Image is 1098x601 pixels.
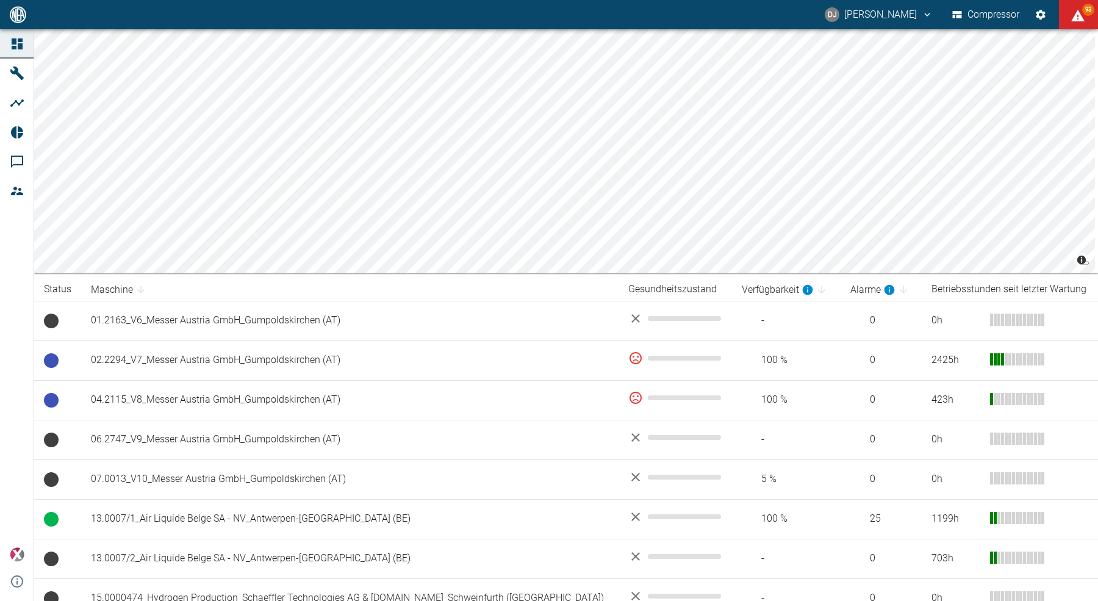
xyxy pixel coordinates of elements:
td: 02.2294_V7_Messer Austria GmbH_Gumpoldskirchen (AT) [81,340,619,380]
span: 100 % [742,512,831,526]
div: 423 h [931,393,980,407]
span: 0 [850,433,912,447]
td: 01.2163_V6_Messer Austria GmbH_Gumpoldskirchen (AT) [81,301,619,340]
td: 04.2115_V8_Messer Austria GmbH_Gumpoldskirchen (AT) [81,380,619,420]
div: 0 h [931,314,980,328]
div: No data [628,509,722,524]
td: 06.2747_V9_Messer Austria GmbH_Gumpoldskirchen (AT) [81,420,619,459]
span: 93 [1082,4,1094,16]
span: - [742,552,831,566]
span: Betrieb [44,512,59,527]
div: berechnet für die letzten 7 Tage [742,283,814,297]
span: 0 [850,353,912,367]
td: 13.0007/2_Air Liquide Belge SA - NV_Antwerpen-[GEOGRAPHIC_DATA] (BE) [81,539,619,578]
img: logo [9,6,27,23]
span: 100 % [742,353,831,367]
div: 0 % [628,390,722,405]
div: No data [628,549,722,564]
div: No data [628,311,722,326]
button: Einstellungen [1030,4,1052,26]
div: 2425 h [931,353,980,367]
td: 13.0007/1_Air Liquide Belge SA - NV_Antwerpen-[GEOGRAPHIC_DATA] (BE) [81,499,619,539]
div: 0 % [628,351,722,365]
button: Compressor [950,4,1022,26]
span: - [742,433,831,447]
div: DJ [825,7,839,22]
span: Betriebsbereit [44,353,59,368]
span: - [742,314,831,328]
canvas: Map [34,29,1095,273]
div: No data [628,470,722,484]
span: 0 [850,393,912,407]
span: 25 [850,512,912,526]
th: Status [34,278,81,301]
div: 0 h [931,472,980,486]
span: Keine Daten [44,472,59,487]
span: Keine Daten [44,433,59,447]
div: 703 h [931,552,980,566]
div: berechnet für die letzten 7 Tage [850,283,895,297]
span: 0 [850,314,912,328]
div: No data [628,430,722,445]
span: Maschine [91,283,149,297]
div: 0 h [931,433,980,447]
span: 100 % [742,393,831,407]
td: 07.0013_V10_Messer Austria GmbH_Gumpoldskirchen (AT) [81,459,619,499]
span: Betriebsbereit [44,393,59,408]
th: Betriebsstunden seit letzter Wartung [922,278,1098,301]
div: 1199 h [931,512,980,526]
span: Keine Daten [44,552,59,566]
img: Xplore Logo [10,547,24,562]
button: david.jasper@nea-x.de [823,4,935,26]
span: 0 [850,472,912,486]
span: 0 [850,552,912,566]
span: 5 % [742,472,831,486]
span: Keine Daten [44,314,59,328]
th: Gesundheitszustand [619,278,732,301]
